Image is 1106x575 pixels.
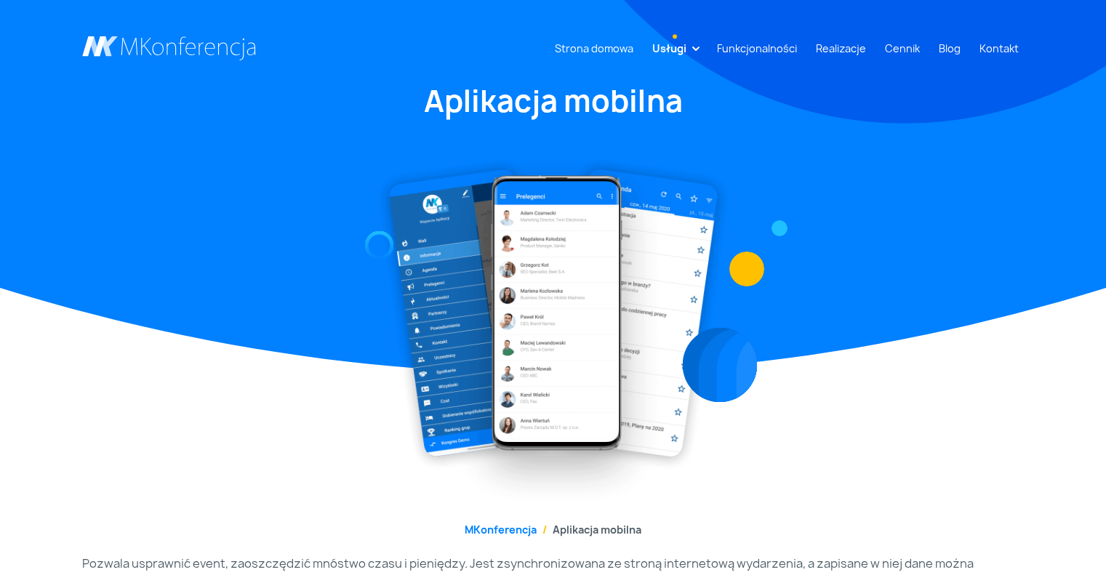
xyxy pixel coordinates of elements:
h1: Aplikacja mobilna [82,81,1025,121]
a: MKonferencja [465,523,537,536]
a: Funkcjonalności [711,35,803,62]
img: Graficzny element strony [771,220,787,236]
a: Blog [933,35,966,62]
li: Aplikacja mobilna [537,522,641,537]
a: Usługi [646,35,692,62]
nav: breadcrumb [82,522,1025,537]
a: Cennik [879,35,926,62]
img: Aplikacja mobilna [376,156,731,504]
img: Graficzny element strony [729,252,764,286]
a: Strona domowa [549,35,639,62]
a: Realizacje [810,35,872,62]
img: Graficzny element strony [682,328,757,403]
img: Graficzny element strony [364,231,393,260]
a: Kontakt [974,35,1025,62]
